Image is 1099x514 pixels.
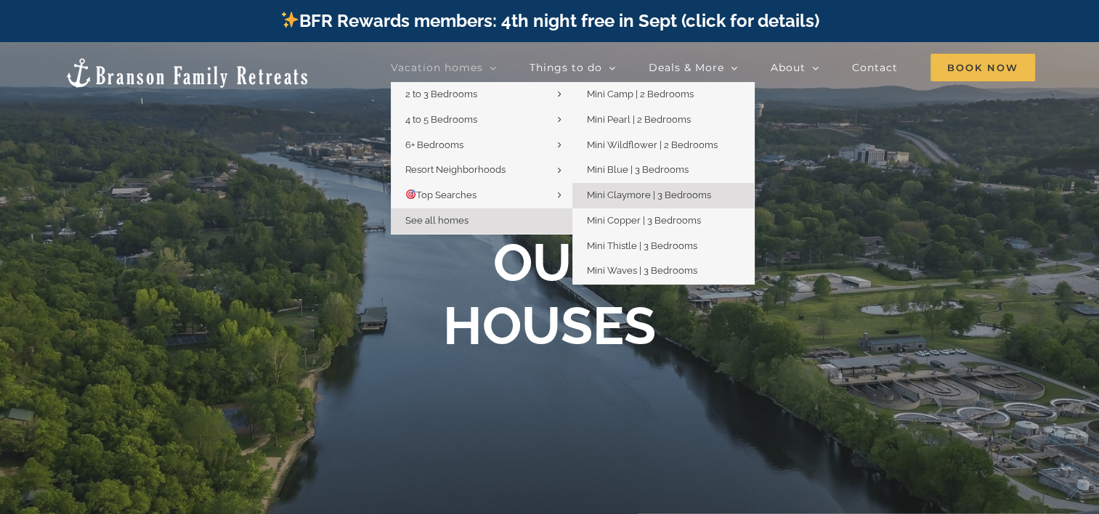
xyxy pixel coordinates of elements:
[572,234,754,259] a: Mini Thistle | 3 Bedrooms
[405,139,463,150] span: 6+ Bedrooms
[587,89,694,99] span: Mini Camp | 2 Bedrooms
[391,183,572,208] a: 🎯Top Searches
[530,62,602,73] span: Things to do
[405,189,476,200] span: Top Searches
[587,139,718,150] span: Mini Wildflower | 2 Bedrooms
[771,53,819,82] a: About
[649,53,738,82] a: Deals & More
[64,57,310,89] img: Branson Family Retreats Logo
[930,53,1035,82] a: Book Now
[281,11,299,28] img: ✨
[280,10,819,31] a: BFR Rewards members: 4th night free in Sept (click for details)
[405,215,469,226] span: See all homes
[587,215,701,226] span: Mini Copper | 3 Bedrooms
[930,54,1035,81] span: Book Now
[587,189,711,200] span: Mini Claymore | 3 Bedrooms
[572,183,754,208] a: Mini Claymore | 3 Bedrooms
[572,208,754,234] a: Mini Copper | 3 Bedrooms
[771,62,806,73] span: About
[572,82,754,107] a: Mini Camp | 2 Bedrooms
[391,53,497,82] a: Vacation homes
[852,62,898,73] span: Contact
[852,53,898,82] a: Contact
[572,158,754,183] a: Mini Blue | 3 Bedrooms
[391,208,572,234] a: See all homes
[587,265,697,276] span: Mini Waves | 3 Bedrooms
[530,53,616,82] a: Things to do
[391,107,572,133] a: 4 to 5 Bedrooms
[391,53,1035,82] nav: Main Menu
[391,158,572,183] a: Resort Neighborhoods
[572,133,754,158] a: Mini Wildflower | 2 Bedrooms
[391,133,572,158] a: 6+ Bedrooms
[405,114,477,125] span: 4 to 5 Bedrooms
[406,189,415,199] img: 🎯
[391,82,572,107] a: 2 to 3 Bedrooms
[405,89,477,99] span: 2 to 3 Bedrooms
[587,240,697,251] span: Mini Thistle | 3 Bedrooms
[391,62,483,73] span: Vacation homes
[443,232,656,356] b: OUR HOUSES
[572,258,754,284] a: Mini Waves | 3 Bedrooms
[572,107,754,133] a: Mini Pearl | 2 Bedrooms
[405,164,506,175] span: Resort Neighborhoods
[587,164,689,175] span: Mini Blue | 3 Bedrooms
[649,62,724,73] span: Deals & More
[587,114,691,125] span: Mini Pearl | 2 Bedrooms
